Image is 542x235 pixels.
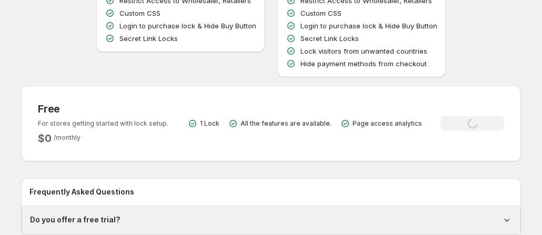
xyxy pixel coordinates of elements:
[300,21,437,31] p: Login to purchase lock & Hide Buy Button
[54,134,81,141] span: / monthly
[38,119,168,128] p: For stores getting started with lock setup.
[119,33,178,44] p: Secret Link Locks
[119,8,160,18] p: Custom CSS
[38,132,52,145] h2: $ 0
[119,21,256,31] p: Login to purchase lock & Hide Buy Button
[300,8,342,18] p: Custom CSS
[353,119,422,128] p: Page access analytics
[29,187,513,197] h2: Frequently Asked Questions
[300,58,427,69] p: Hide payment methods from checkout
[30,214,121,225] h1: Do you offer a free trial?
[38,103,168,115] h3: Free
[240,119,332,128] p: All the features are available.
[300,46,427,56] p: Lock visitors from unwanted countries
[300,33,359,44] p: Secret Link Locks
[200,119,219,128] p: 1 Lock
